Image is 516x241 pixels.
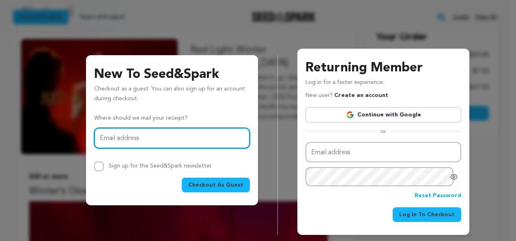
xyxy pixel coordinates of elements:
[305,91,388,101] p: New user?
[94,65,250,84] h3: New To Seed&Spark
[376,127,391,136] span: or
[450,173,458,181] a: Show password as plain text. Warning: this will display your password on the screen.
[94,114,250,123] p: Where should we mail your receipt?
[188,181,243,189] span: Checkout As Guest
[305,78,461,91] p: Log in for a faster experience.
[346,111,354,119] img: Google logo
[305,58,461,78] h3: Returning Member
[305,107,461,123] a: Continue with Google
[334,93,388,98] a: Create an account
[305,142,461,163] input: Email address
[399,211,455,219] span: Log In To Checkout
[94,84,250,107] p: Checkout as a guest. You can also sign up for an account during checkout.
[182,178,250,192] button: Checkout As Guest
[393,207,461,222] button: Log In To Checkout
[415,191,461,201] a: Reset Password
[94,128,250,148] input: Email address
[109,163,212,169] label: Sign up for the Seed&Spark newsletter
